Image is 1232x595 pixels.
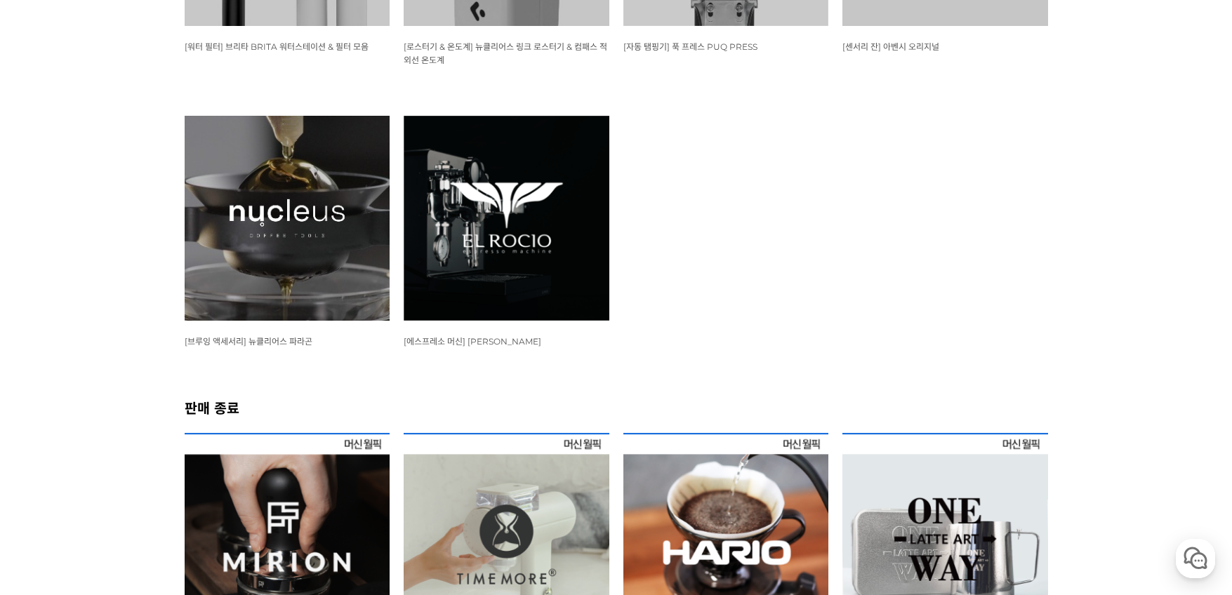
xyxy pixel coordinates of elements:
img: 뉴클리어스 파라곤 [185,116,390,321]
img: 엘로치오 마누스S [404,116,609,321]
a: [워터 필터] 브리타 BRITA 워터스테이션 & 필터 모음 [185,41,369,52]
a: [센서리 잔] 아벤시 오리지널 [842,41,939,52]
span: 대화 [128,467,145,478]
a: 홈 [4,445,93,480]
a: [에스프레소 머신] [PERSON_NAME] [404,335,541,347]
a: 설정 [181,445,270,480]
a: 대화 [93,445,181,480]
a: [로스터기 & 온도계] 뉴클리어스 링크 로스터기 & 컴패스 적외선 온도계 [404,41,607,65]
span: 홈 [44,466,53,477]
h2: 판매 종료 [185,397,1048,417]
a: [자동 탬핑기] 푹 프레스 PUQ PRESS [623,41,757,52]
span: 설정 [217,466,234,477]
a: [브루잉 액세서리] 뉴클리어스 파라곤 [185,335,312,347]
